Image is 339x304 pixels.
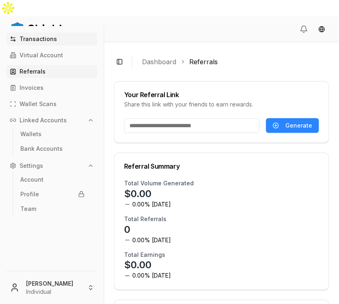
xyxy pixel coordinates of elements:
a: Account [17,173,88,186]
p: Profile [20,191,39,197]
a: Wallet Scans [7,98,97,111]
a: Invoices [7,81,97,94]
a: Virtual Account [7,49,97,62]
p: Linked Accounts [20,117,67,123]
a: Transactions [7,33,97,46]
h3: Total Volume Generated [124,179,194,187]
a: Wallets [17,128,88,141]
p: Bank Accounts [20,146,63,152]
img: ShieldPay Logo [10,21,63,37]
span: 0.00% [DATE] [132,272,171,280]
p: Team [20,206,36,212]
p: Account [20,177,44,182]
p: Virtual Account [20,52,63,58]
p: $0.00 [124,259,151,272]
a: Referrals [189,57,218,67]
h3: Total Referrals [124,215,166,223]
a: Team [17,202,88,215]
span: 0.00% [DATE] [132,200,171,208]
span: 0.00% [DATE] [132,236,171,244]
div: Referral Summary [124,163,319,169]
button: Linked Accounts [7,114,97,127]
h3: Total Earnings [124,251,165,259]
button: Generate [266,118,319,133]
p: [PERSON_NAME] [26,280,81,288]
a: Referrals [7,65,97,78]
button: [PERSON_NAME]Individual [3,275,101,301]
p: Wallet Scans [20,101,57,107]
p: Referrals [20,69,46,74]
p: Wallets [20,131,42,137]
p: Invoices [20,85,44,91]
p: Transactions [20,36,57,42]
nav: breadcrumb [142,57,323,67]
a: Bank Accounts [17,142,88,155]
span: Generate [286,122,313,130]
button: Settings [7,159,97,172]
a: Profile [17,188,88,201]
div: Your Referral Link [124,91,319,98]
p: Settings [20,163,43,169]
div: Share this link with your friends to earn rewards. [124,100,319,109]
p: 0 [124,223,130,236]
p: Individual [26,288,81,296]
p: $0.00 [124,187,151,200]
a: Dashboard [142,57,176,67]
